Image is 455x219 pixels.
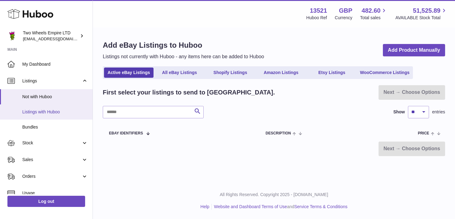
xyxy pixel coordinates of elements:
img: justas@twowheelsempire.com [7,31,17,41]
div: Huboo Ref [306,15,327,21]
a: Shopify Listings [206,68,255,78]
a: WooCommerce Listings [358,68,412,78]
p: Listings not currently with Huboo - any items here can be added to Huboo [103,53,264,60]
a: Etsy Listings [307,68,357,78]
label: Show [393,109,405,115]
h2: First select your listings to send to [GEOGRAPHIC_DATA]. [103,88,275,97]
p: All Rights Reserved. Copyright 2025 - [DOMAIN_NAME] [98,192,450,198]
span: 482.60 [362,7,380,15]
a: Log out [7,196,85,207]
span: Stock [22,140,81,146]
span: AVAILABLE Stock Total [395,15,448,21]
span: Sales [22,157,81,163]
div: Currency [335,15,353,21]
span: Description [266,131,291,135]
a: 482.60 Total sales [360,7,388,21]
span: entries [432,109,445,115]
a: Amazon Listings [256,68,306,78]
span: Price [418,131,429,135]
a: All eBay Listings [155,68,204,78]
span: Usage [22,190,88,196]
span: Not with Huboo [22,94,88,100]
div: Two Wheels Empire LTD [23,30,79,42]
strong: 13521 [310,7,327,15]
span: Bundles [22,124,88,130]
span: My Dashboard [22,61,88,67]
li: and [212,204,347,210]
a: Active eBay Listings [104,68,154,78]
span: Listings with Huboo [22,109,88,115]
a: 51,525.89 AVAILABLE Stock Total [395,7,448,21]
span: Listings [22,78,81,84]
strong: GBP [339,7,352,15]
span: Total sales [360,15,388,21]
span: 51,525.89 [413,7,440,15]
span: eBay Identifiers [109,131,143,135]
a: Help [201,204,210,209]
h1: Add eBay Listings to Huboo [103,40,264,50]
a: Service Terms & Conditions [294,204,348,209]
span: [EMAIL_ADDRESS][DOMAIN_NAME] [23,36,91,41]
a: Website and Dashboard Terms of Use [214,204,287,209]
a: Add Product Manually [383,44,445,57]
span: Orders [22,173,81,179]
